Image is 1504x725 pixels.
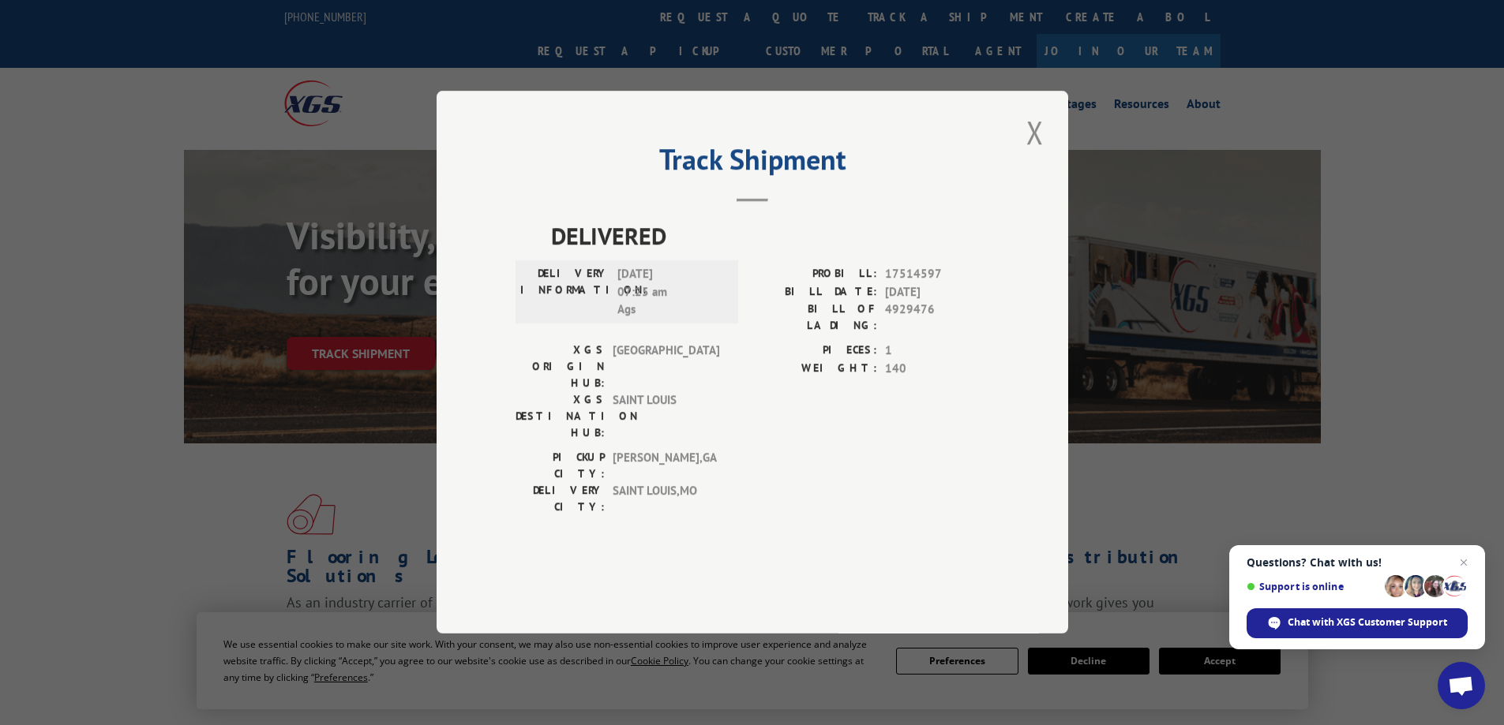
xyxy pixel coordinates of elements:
[516,148,989,178] h2: Track Shipment
[1247,556,1468,569] span: Questions? Chat with us!
[1288,615,1447,630] span: Chat with XGS Customer Support
[617,266,724,320] span: [DATE] 07:25 am Ags
[752,283,877,301] label: BILL DATE:
[551,219,989,254] span: DELIVERED
[885,266,989,284] span: 17514597
[1438,662,1485,709] a: Open chat
[516,450,605,483] label: PICKUP CITY:
[752,301,877,334] label: BILL OF LADING:
[613,392,719,442] span: SAINT LOUIS
[752,266,877,284] label: PROBILL:
[516,342,605,392] label: XGS ORIGIN HUB:
[885,301,989,334] span: 4929476
[516,483,605,516] label: DELIVERY CITY:
[752,342,877,361] label: PIECES:
[1247,608,1468,638] span: Chat with XGS Customer Support
[1022,110,1048,154] button: Close modal
[516,392,605,442] label: XGS DESTINATION HUB:
[613,450,719,483] span: [PERSON_NAME] , GA
[752,360,877,378] label: WEIGHT:
[1247,581,1379,592] span: Support is online
[885,342,989,361] span: 1
[613,342,719,392] span: [GEOGRAPHIC_DATA]
[885,360,989,378] span: 140
[613,483,719,516] span: SAINT LOUIS , MO
[520,266,609,320] label: DELIVERY INFORMATION:
[885,283,989,301] span: [DATE]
